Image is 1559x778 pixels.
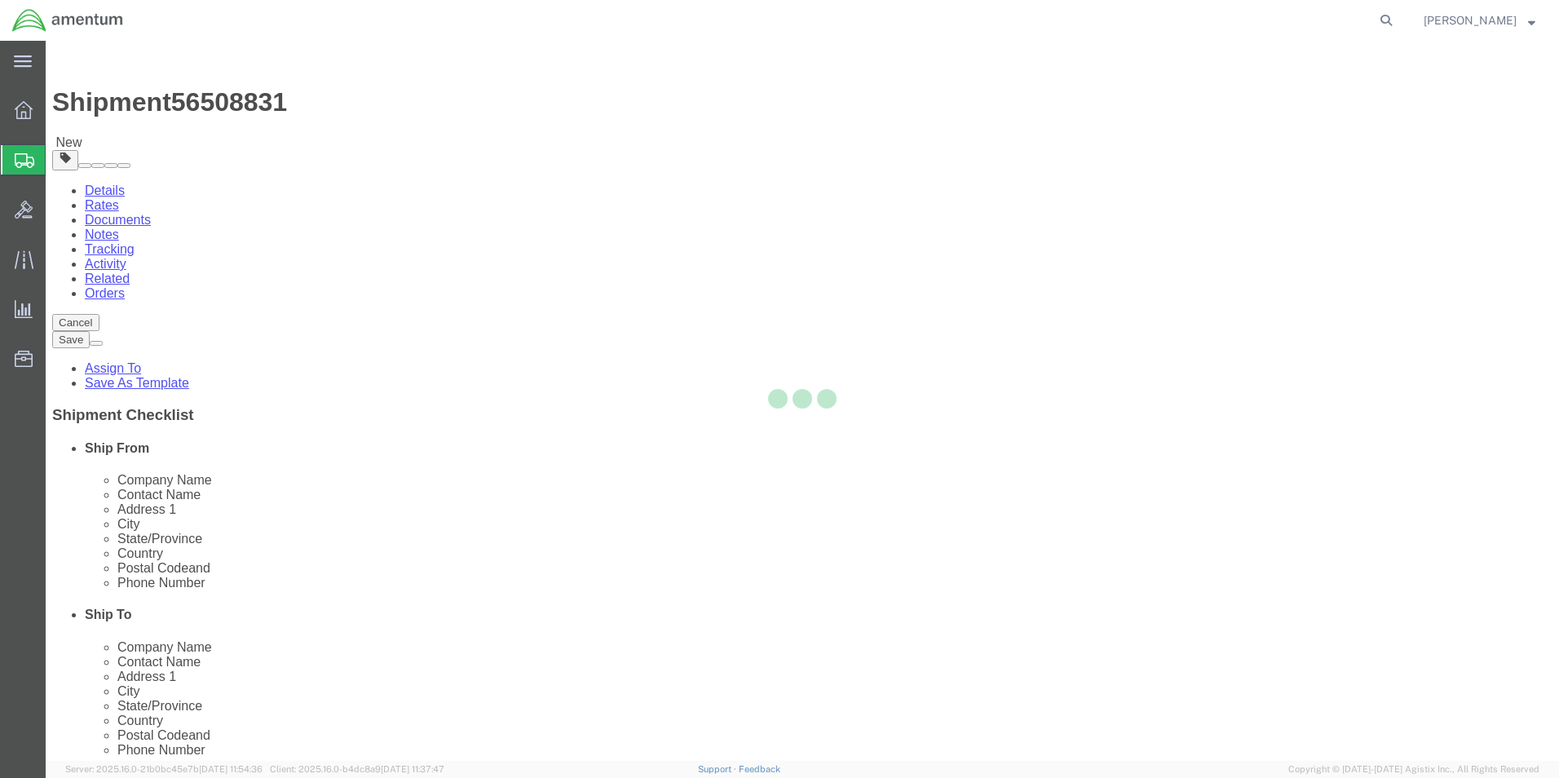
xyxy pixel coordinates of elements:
[1423,11,1536,30] button: [PERSON_NAME]
[381,764,444,774] span: [DATE] 11:37:47
[739,764,780,774] a: Feedback
[1288,763,1539,776] span: Copyright © [DATE]-[DATE] Agistix Inc., All Rights Reserved
[65,764,263,774] span: Server: 2025.16.0-21b0bc45e7b
[698,764,739,774] a: Support
[11,8,124,33] img: logo
[199,764,263,774] span: [DATE] 11:54:36
[270,764,444,774] span: Client: 2025.16.0-b4dc8a9
[1424,11,1517,29] span: Marie Morrell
